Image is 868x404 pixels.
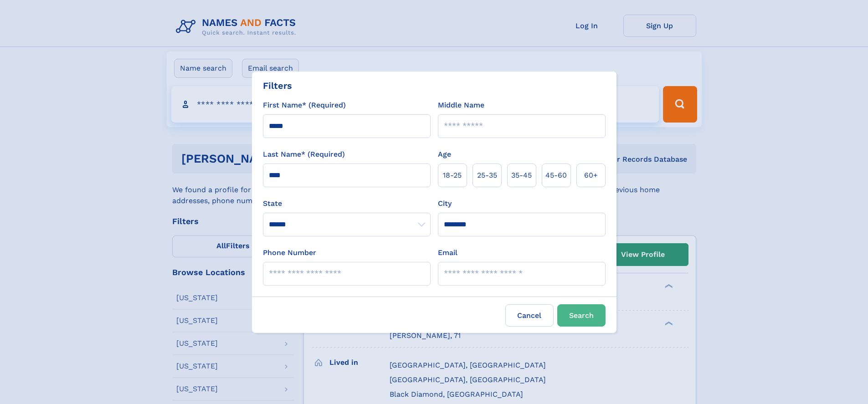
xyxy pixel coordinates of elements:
[438,149,451,160] label: Age
[477,170,497,181] span: 25‑35
[263,100,346,111] label: First Name* (Required)
[438,198,452,209] label: City
[511,170,532,181] span: 35‑45
[505,304,554,327] label: Cancel
[438,247,457,258] label: Email
[557,304,606,327] button: Search
[545,170,567,181] span: 45‑60
[443,170,462,181] span: 18‑25
[263,247,316,258] label: Phone Number
[584,170,598,181] span: 60+
[263,79,292,92] div: Filters
[263,149,345,160] label: Last Name* (Required)
[263,198,431,209] label: State
[438,100,484,111] label: Middle Name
